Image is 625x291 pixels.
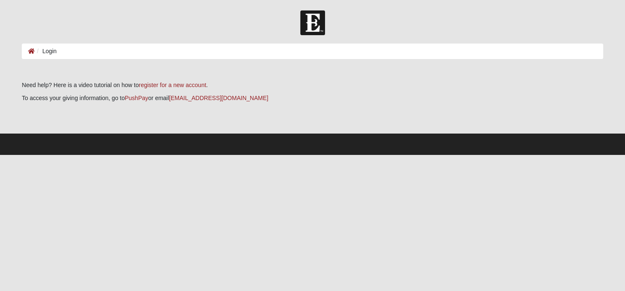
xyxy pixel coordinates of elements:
li: Login [35,47,56,56]
a: register for a new account [139,82,206,88]
img: Church of Eleven22 Logo [300,10,325,35]
a: [EMAIL_ADDRESS][DOMAIN_NAME] [169,95,268,101]
a: PushPay [125,95,148,101]
p: Need help? Here is a video tutorial on how to . [22,81,603,90]
p: To access your giving information, go to or email [22,94,603,103]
